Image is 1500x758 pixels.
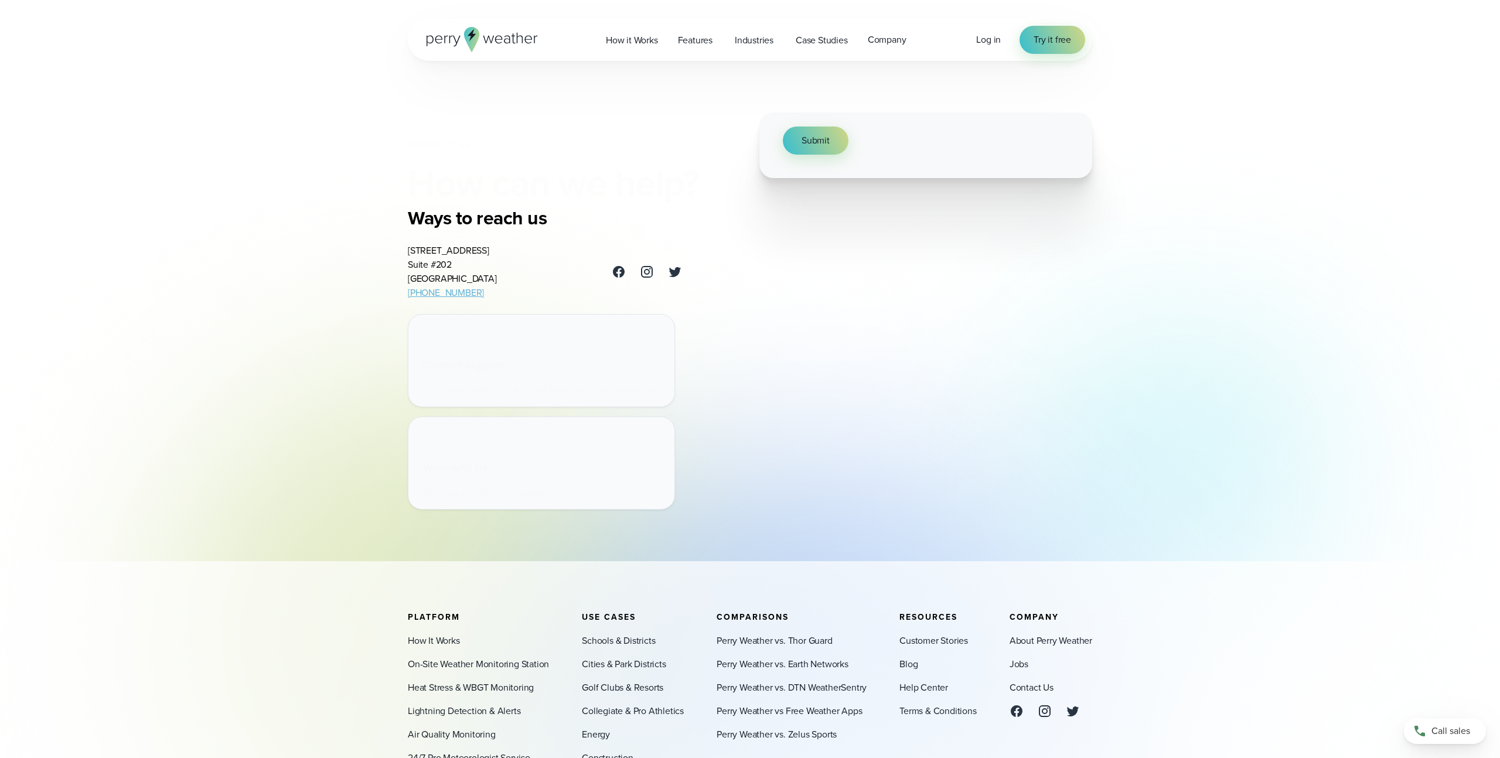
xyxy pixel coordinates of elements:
[976,33,1001,47] a: Log in
[408,704,520,718] a: Lightning Detection & Alerts
[899,657,918,671] a: Blog
[408,681,534,695] a: Heat Stress & WBGT Monitoring
[582,634,655,648] a: Schools & Districts
[783,127,848,155] button: Submit
[717,704,862,718] a: Perry Weather vs Free Weather Apps
[717,657,848,671] a: Perry Weather vs. Earth Networks
[802,134,830,148] span: Submit
[1431,724,1470,738] span: Call sales
[582,728,610,742] a: Energy
[606,33,658,47] span: How it Works
[976,33,1001,46] span: Log in
[582,611,636,623] span: Use Cases
[1010,611,1059,623] span: Company
[899,681,948,695] a: Help Center
[596,28,668,52] a: How it Works
[899,634,968,648] a: Customer Stories
[717,611,789,623] span: Comparisons
[796,33,848,47] span: Case Studies
[408,611,460,623] span: Platform
[899,611,957,623] span: Resources
[582,657,666,671] a: Cities & Park Districts
[786,28,858,52] a: Case Studies
[408,634,460,648] a: How It Works
[735,33,773,47] span: Industries
[717,728,837,742] a: Perry Weather vs. Zelus Sports
[408,286,484,299] a: [PHONE_NUMBER]
[408,206,682,230] h3: Ways to reach us
[582,681,663,695] a: Golf Clubs & Resorts
[868,33,906,47] span: Company
[717,634,832,648] a: Perry Weather vs. Thor Guard
[678,33,712,47] span: Features
[408,244,497,300] address: [STREET_ADDRESS] Suite #202 [GEOGRAPHIC_DATA]
[899,704,976,718] a: Terms & Conditions
[1010,657,1028,671] a: Jobs
[582,704,684,718] a: Collegiate & Pro Athletics
[1010,681,1054,695] a: Contact Us
[717,681,867,695] a: Perry Weather vs. DTN WeatherSentry
[408,657,549,671] a: On-Site Weather Monitoring Station
[1010,634,1092,648] a: About Perry Weather
[408,728,496,742] a: Air Quality Monitoring
[1020,26,1085,54] a: Try it free
[1034,33,1071,47] span: Try it free
[1404,718,1486,744] a: Call sales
